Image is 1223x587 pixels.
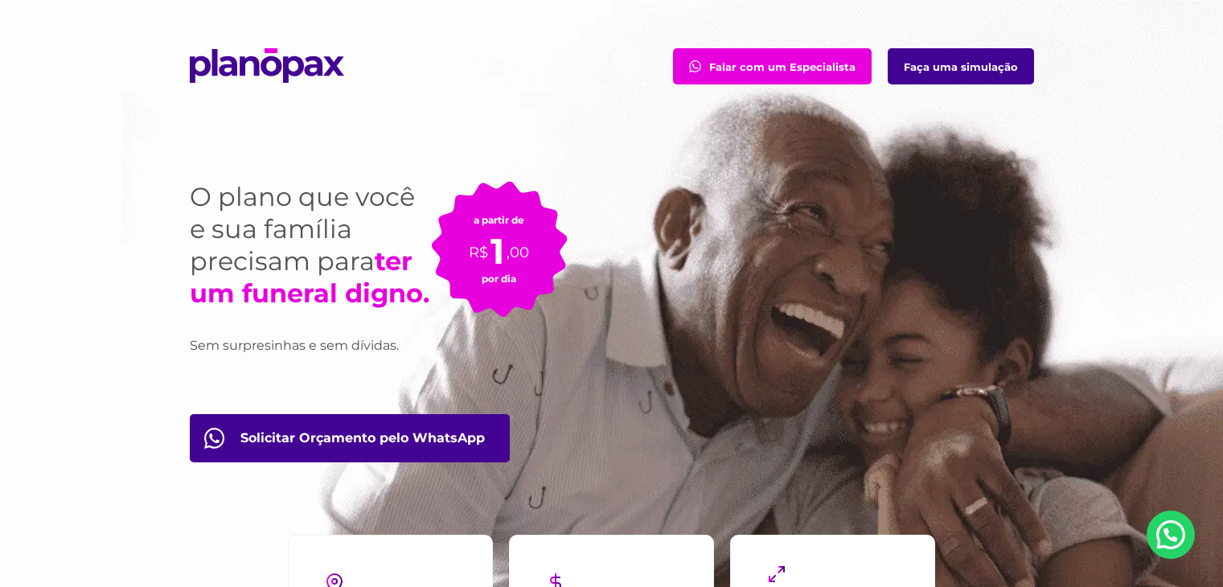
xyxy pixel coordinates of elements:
[490,229,504,273] span: 1
[190,245,429,309] strong: ter um funeral digno.
[190,414,510,462] a: Orçamento pelo WhatsApp btn-orcamento
[190,48,344,83] img: planopax
[190,335,431,356] h3: Sem surpresinhas e sem dívidas.
[204,428,224,449] img: fale com consultor
[888,48,1034,84] a: Faça uma simulação
[767,564,786,584] img: maximize
[469,226,529,263] p: R$ ,00
[482,273,516,285] small: por dia
[689,60,701,72] img: fale com consultor
[1147,511,1195,559] a: Nosso Whatsapp
[474,214,524,226] small: a partir de
[673,48,872,84] a: Falar com um Especialista
[190,181,431,310] h1: O plano que você e sua família precisam para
